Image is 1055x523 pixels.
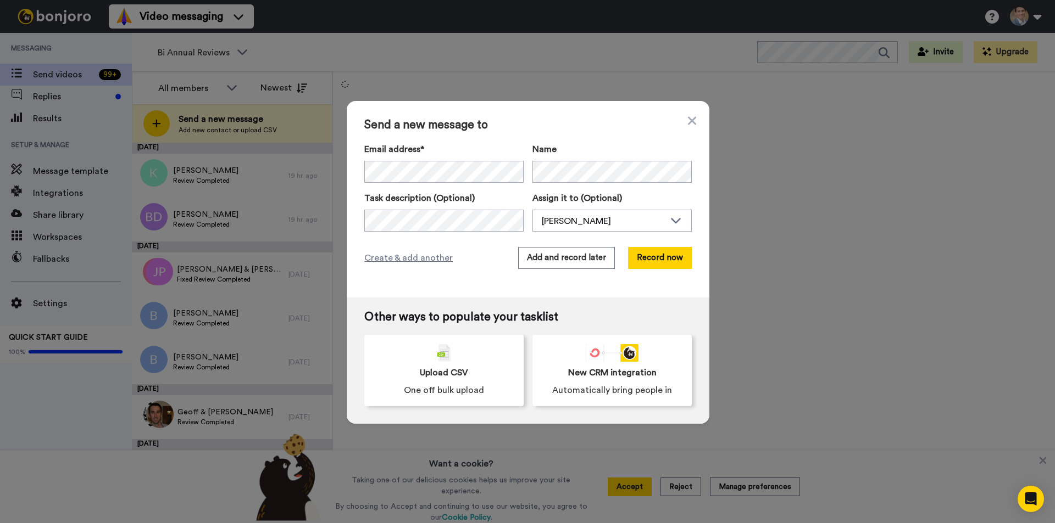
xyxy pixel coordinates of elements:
[552,384,672,397] span: Automatically bring people in
[532,143,557,156] span: Name
[420,366,468,379] span: Upload CSV
[364,251,453,265] span: Create & add another
[364,143,524,156] label: Email address*
[518,247,615,269] button: Add and record later
[568,366,657,379] span: New CRM integration
[364,119,692,132] span: Send a new message to
[437,344,451,362] img: csv-grey.png
[532,192,692,205] label: Assign it to (Optional)
[542,215,665,228] div: [PERSON_NAME]
[628,247,692,269] button: Record now
[586,344,638,362] div: animation
[364,192,524,205] label: Task description (Optional)
[1018,486,1044,512] div: Open Intercom Messenger
[404,384,484,397] span: One off bulk upload
[364,311,692,324] span: Other ways to populate your tasklist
